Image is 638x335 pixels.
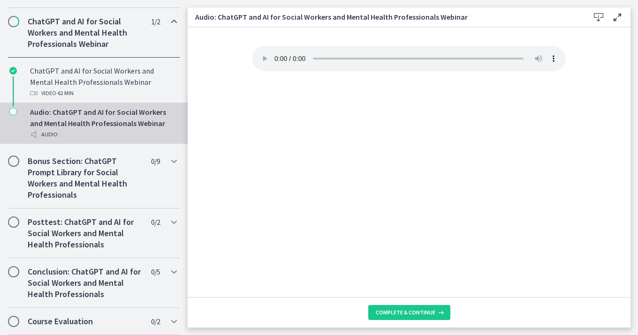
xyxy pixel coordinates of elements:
[195,11,574,22] h3: Audio: ChatGPT and AI for Social Workers and Mental Health Professionals Webinar
[368,305,450,320] button: Complete & continue
[151,316,160,327] span: 0 / 2
[28,156,142,201] h2: Bonus Section: ChatGPT Prompt Library for Social Workers and Mental Health Professionals
[30,106,176,140] div: Audio: ChatGPT and AI for Social Workers and Mental Health Professionals Webinar
[151,266,160,277] span: 0 / 5
[151,156,160,167] span: 0 / 9
[151,16,160,27] span: 1 / 2
[30,129,176,140] div: Audio
[28,266,142,300] h2: Conclusion: ChatGPT and AI for Social Workers and Mental Health Professionals
[9,67,17,74] i: Completed
[376,309,435,316] span: Complete & continue
[28,16,142,50] h2: ChatGPT and AI for Social Workers and Mental Health Professionals Webinar
[28,316,142,327] h2: Course Evaluation
[30,88,176,99] div: Video
[56,88,74,99] span: · 62 min
[151,216,160,228] span: 0 / 2
[30,65,176,99] div: ChatGPT and AI for Social Workers and Mental Health Professionals Webinar
[28,216,142,250] h2: Posttest: ChatGPT and AI for Social Workers and Mental Health Professionals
